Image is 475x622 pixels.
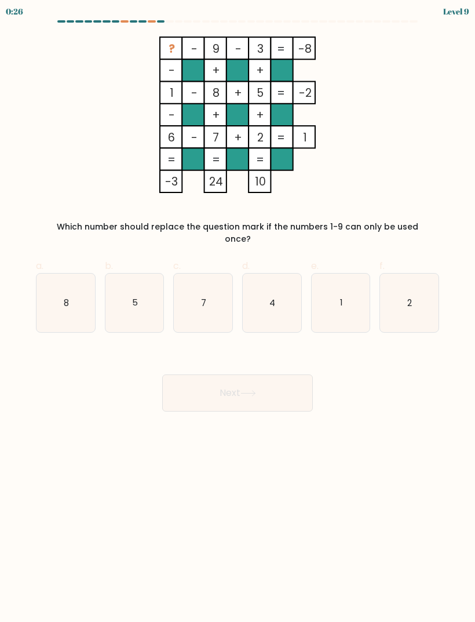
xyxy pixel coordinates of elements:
[201,296,206,308] text: 7
[191,41,198,57] tspan: -
[173,259,181,272] span: c.
[169,41,175,57] tspan: ?
[213,85,220,101] tspan: 8
[170,85,174,101] tspan: 1
[277,85,285,101] tspan: =
[209,174,223,190] tspan: 24
[256,107,264,123] tspan: +
[162,374,313,412] button: Next
[191,85,198,101] tspan: -
[167,152,176,168] tspan: =
[165,174,178,190] tspan: -3
[213,130,219,146] tspan: 7
[408,296,412,308] text: 2
[169,63,175,78] tspan: -
[132,296,138,308] text: 5
[6,5,23,17] div: 0:26
[212,107,220,123] tspan: +
[168,130,175,146] tspan: 6
[277,130,285,146] tspan: =
[299,85,312,101] tspan: -2
[191,130,198,146] tspan: -
[257,85,264,101] tspan: 5
[36,259,43,272] span: a.
[235,41,242,57] tspan: -
[379,259,385,272] span: f.
[303,130,307,146] tspan: 1
[443,5,469,17] div: Level 9
[105,259,113,272] span: b.
[242,259,250,272] span: d.
[257,130,264,146] tspan: 2
[269,296,275,308] text: 4
[234,130,242,146] tspan: +
[234,85,242,101] tspan: +
[339,296,342,308] text: 1
[212,63,220,78] tspan: +
[212,152,220,168] tspan: =
[43,221,432,245] div: Which number should replace the question mark if the numbers 1-9 can only be used once?
[255,174,266,190] tspan: 10
[64,296,69,308] text: 8
[257,41,264,57] tspan: 3
[169,107,175,123] tspan: -
[311,259,319,272] span: e.
[213,41,220,57] tspan: 9
[256,63,264,78] tspan: +
[298,41,312,57] tspan: -8
[277,41,285,57] tspan: =
[256,152,264,168] tspan: =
